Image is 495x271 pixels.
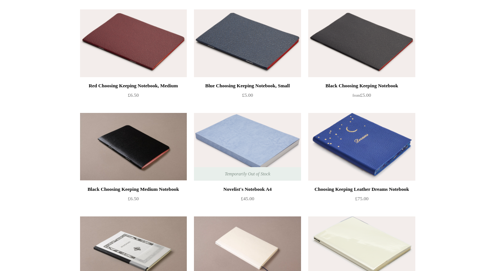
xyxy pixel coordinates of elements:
[82,185,185,194] div: Black Choosing Keeping Medium Notebook
[80,113,187,181] img: Black Choosing Keeping Medium Notebook
[194,185,301,216] a: Novelist's Notebook A4 £45.00
[308,113,415,181] a: Choosing Keeping Leather Dreams Notebook Choosing Keeping Leather Dreams Notebook
[80,9,187,77] img: Red Choosing Keeping Notebook, Medium
[128,196,139,201] span: £6.50
[82,81,185,90] div: Red Choosing Keeping Notebook, Medium
[310,81,413,90] div: Black Choosing Keeping Notebook
[308,9,415,77] a: Black Choosing Keeping Notebook Black Choosing Keeping Notebook
[128,92,139,98] span: £6.50
[80,81,187,112] a: Red Choosing Keeping Notebook, Medium £6.50
[310,185,413,194] div: Choosing Keeping Leather Dreams Notebook
[80,9,187,77] a: Red Choosing Keeping Notebook, Medium Red Choosing Keeping Notebook, Medium
[355,196,369,201] span: £75.00
[242,92,253,98] span: £5.00
[308,185,415,216] a: Choosing Keeping Leather Dreams Notebook £75.00
[353,92,371,98] span: £5.00
[217,167,278,181] span: Temporarily Out of Stock
[308,81,415,112] a: Black Choosing Keeping Notebook from£5.00
[194,113,301,181] a: Novelist's Notebook A4 Novelist's Notebook A4 Temporarily Out of Stock
[196,81,299,90] div: Blue Choosing Keeping Notebook, Small
[194,113,301,181] img: Novelist's Notebook A4
[194,9,301,77] img: Blue Choosing Keeping Notebook, Small
[353,93,360,97] span: from
[80,185,187,216] a: Black Choosing Keeping Medium Notebook £6.50
[196,185,299,194] div: Novelist's Notebook A4
[241,196,254,201] span: £45.00
[194,9,301,77] a: Blue Choosing Keeping Notebook, Small Blue Choosing Keeping Notebook, Small
[194,81,301,112] a: Blue Choosing Keeping Notebook, Small £5.00
[80,113,187,181] a: Black Choosing Keeping Medium Notebook Black Choosing Keeping Medium Notebook
[308,9,415,77] img: Black Choosing Keeping Notebook
[308,113,415,181] img: Choosing Keeping Leather Dreams Notebook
